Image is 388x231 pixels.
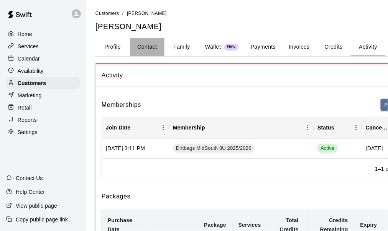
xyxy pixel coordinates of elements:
p: Marketing [18,92,42,99]
button: Menu [350,122,362,133]
a: Settings [6,126,80,138]
span: New [224,44,238,49]
li: / [122,9,124,17]
div: Cancel Date [366,117,388,138]
p: Help Center [16,188,45,196]
button: Menu [302,122,314,133]
p: Reports [18,116,37,124]
a: Customers [95,10,119,16]
button: Sort [130,122,141,133]
button: Credits [316,38,351,56]
p: Customers [18,79,46,87]
a: Marketing [6,90,80,101]
p: Services [18,43,39,50]
a: Customers [6,77,80,89]
div: Membership [169,117,314,138]
a: Home [6,28,80,40]
b: Services [238,222,261,228]
a: Calendar [6,53,80,64]
button: Family [164,38,199,56]
p: Wallet [205,43,221,51]
span: Customers [95,11,119,16]
div: Join Date [106,117,130,138]
button: Sort [205,122,216,133]
a: Dirtbags MidSouth 8U 2025/2026 [173,144,257,153]
div: Status [314,117,362,138]
p: Calendar [18,55,40,62]
p: Home [18,30,32,38]
a: Services [6,41,80,52]
a: Retail [6,102,80,113]
h6: Memberships [102,100,141,110]
p: Contact Us [16,174,43,182]
p: Retail [18,104,32,111]
div: Membership [173,117,205,138]
b: Package [204,222,226,228]
b: Expiry [360,222,377,228]
div: Status [317,117,334,138]
span: [DATE] [366,144,383,152]
button: Sort [334,122,345,133]
span: Dirtbags MidSouth 8U 2025/2026 [173,145,255,152]
button: Payments [245,38,282,56]
button: Invoices [282,38,316,56]
div: [DATE] 3:11 PM [102,139,169,159]
span: Active [317,145,337,152]
button: Menu [158,122,169,133]
h6: Packages [102,192,130,203]
button: Profile [95,38,130,56]
button: Activity [351,38,385,56]
p: View public page [16,202,57,210]
span: Active [317,144,337,153]
p: Copy public page link [16,216,68,223]
p: Settings [18,128,38,136]
button: Contact [130,38,164,56]
span: [PERSON_NAME] [127,11,167,16]
p: Availability [18,67,44,75]
a: Availability [6,65,80,77]
div: Join Date [102,117,169,138]
a: Reports [6,114,80,126]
